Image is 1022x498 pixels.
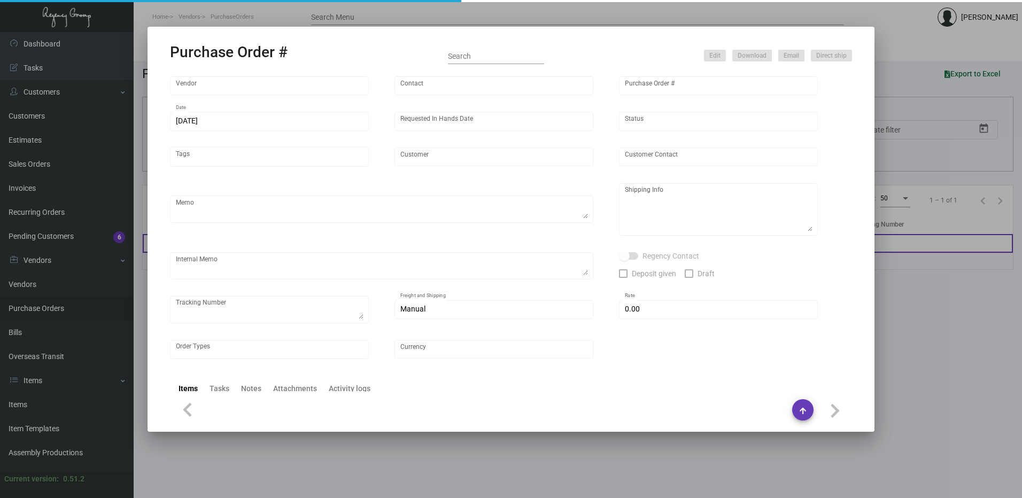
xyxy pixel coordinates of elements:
[273,383,317,394] div: Attachments
[732,50,772,61] button: Download
[63,473,84,485] div: 0.51.2
[709,51,721,60] span: Edit
[241,383,261,394] div: Notes
[400,305,425,313] span: Manual
[704,50,726,61] button: Edit
[632,267,676,280] span: Deposit given
[179,383,198,394] div: Items
[778,50,804,61] button: Email
[642,250,699,262] span: Regency Contact
[698,267,715,280] span: Draft
[738,51,766,60] span: Download
[816,51,847,60] span: Direct ship
[811,50,852,61] button: Direct ship
[784,51,799,60] span: Email
[4,473,59,485] div: Current version:
[170,43,288,61] h2: Purchase Order #
[210,383,229,394] div: Tasks
[329,383,370,394] div: Activity logs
